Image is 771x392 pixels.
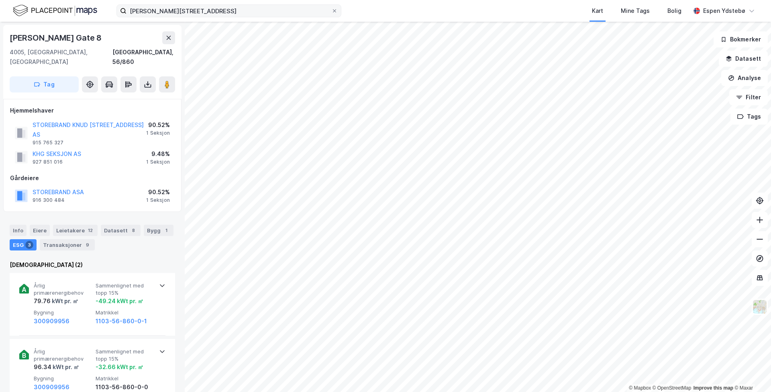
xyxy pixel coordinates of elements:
span: Sammenlignet med topp 15% [96,348,154,362]
span: Bygning [34,375,92,382]
div: 1 Seksjon [146,197,170,203]
div: Hjemmelshaver [10,106,175,115]
div: Transaksjoner [40,239,95,250]
div: -49.24 kWt pr. ㎡ [96,296,143,306]
button: 1103-56-860-0-1 [96,316,147,326]
button: Datasett [719,51,768,67]
span: Årlig primærenergibehov [34,282,92,296]
button: Tags [730,109,768,125]
div: 8 [129,226,137,234]
div: Datasett [101,225,141,236]
div: Eiere [30,225,50,236]
input: Søk på adresse, matrikkel, gårdeiere, leietakere eller personer [126,5,331,17]
button: Filter [729,89,768,105]
div: ESG [10,239,37,250]
div: Kart [592,6,603,16]
span: Matrikkel [96,375,154,382]
div: 915 765 327 [33,140,63,146]
img: logo.f888ab2527a4732fd821a326f86c7f29.svg [13,4,97,18]
div: 1 Seksjon [146,159,170,165]
a: OpenStreetMap [653,385,691,391]
button: Bokmerker [714,31,768,47]
span: Årlig primærenergibehov [34,348,92,362]
button: Analyse [721,70,768,86]
div: 96.34 [34,362,79,372]
div: Info [10,225,27,236]
div: 9.48% [146,149,170,159]
div: Mine Tags [621,6,650,16]
button: Tag [10,76,79,92]
button: 300909956 [34,382,69,392]
div: 3 [25,241,33,249]
div: Leietakere [53,225,98,236]
span: Sammenlignet med topp 15% [96,282,154,296]
div: Bolig [667,6,681,16]
div: 1 [162,226,170,234]
div: [PERSON_NAME] Gate 8 [10,31,103,44]
div: Bygg [144,225,173,236]
div: [GEOGRAPHIC_DATA], 56/860 [112,47,175,67]
div: 4005, [GEOGRAPHIC_DATA], [GEOGRAPHIC_DATA] [10,47,112,67]
div: 12 [86,226,94,234]
div: [DEMOGRAPHIC_DATA] (2) [10,260,175,270]
div: kWt pr. ㎡ [51,362,79,372]
div: 9 [84,241,92,249]
div: -32.66 kWt pr. ㎡ [96,362,143,372]
div: 916 300 484 [33,197,65,203]
div: 90.52% [146,187,170,197]
img: Z [752,299,767,314]
div: 927 851 016 [33,159,63,165]
span: Matrikkel [96,309,154,316]
button: 300909956 [34,316,69,326]
div: Espen Ydstebø [703,6,745,16]
div: 90.52% [146,120,170,130]
div: 1103-56-860-0-0 [96,382,154,392]
a: Mapbox [629,385,651,391]
div: 1 Seksjon [146,130,170,136]
span: Bygning [34,309,92,316]
div: Kontrollprogram for chat [731,353,771,392]
div: kWt pr. ㎡ [51,296,78,306]
div: Gårdeiere [10,173,175,183]
iframe: Chat Widget [731,353,771,392]
div: 79.76 [34,296,78,306]
a: Improve this map [693,385,733,391]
